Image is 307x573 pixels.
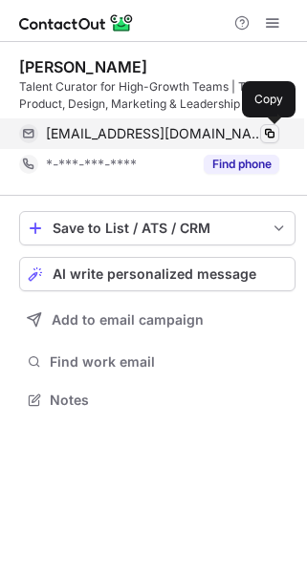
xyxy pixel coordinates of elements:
button: save-profile-one-click [19,211,296,245]
button: Find work email [19,349,296,375]
span: Add to email campaign [52,312,204,328]
span: AI write personalized message [53,266,256,282]
button: Add to email campaign [19,303,296,337]
span: Find work email [50,353,288,371]
span: [EMAIL_ADDRESS][DOMAIN_NAME] [46,125,265,142]
div: [PERSON_NAME] [19,57,147,76]
button: Reveal Button [204,155,279,174]
div: Save to List / ATS / CRM [53,221,262,236]
img: ContactOut v5.3.10 [19,11,134,34]
button: Notes [19,387,296,414]
button: AI write personalized message [19,257,296,291]
span: Notes [50,392,288,409]
div: Talent Curator for High-Growth Teams | Tech, Product, Design, Marketing & Leadership Specialist |... [19,78,296,113]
